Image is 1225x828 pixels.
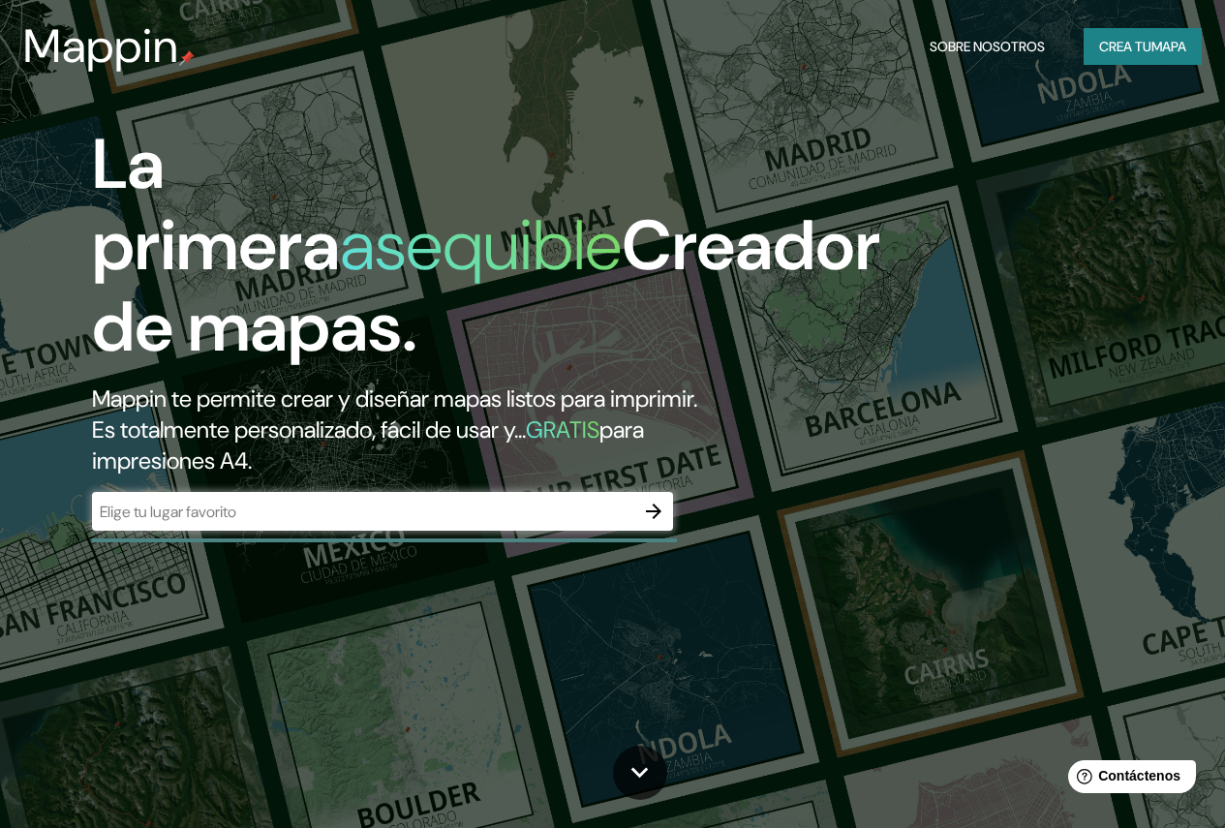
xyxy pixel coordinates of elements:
[1151,38,1186,55] font: mapa
[92,414,526,445] font: Es totalmente personalizado, fácil de usar y...
[526,414,599,445] font: GRATIS
[1099,38,1151,55] font: Crea tu
[92,501,634,523] input: Elige tu lugar favorito
[92,200,880,372] font: Creador de mapas.
[92,383,697,414] font: Mappin te permite crear y diseñar mapas listos para imprimir.
[1084,28,1202,65] button: Crea tumapa
[922,28,1053,65] button: Sobre nosotros
[92,414,644,475] font: para impresiones A4.
[92,119,340,291] font: La primera
[340,200,622,291] font: asequible
[930,38,1045,55] font: Sobre nosotros
[1053,752,1204,807] iframe: Lanzador de widgets de ayuda
[23,15,179,77] font: Mappin
[179,50,195,66] img: pin de mapeo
